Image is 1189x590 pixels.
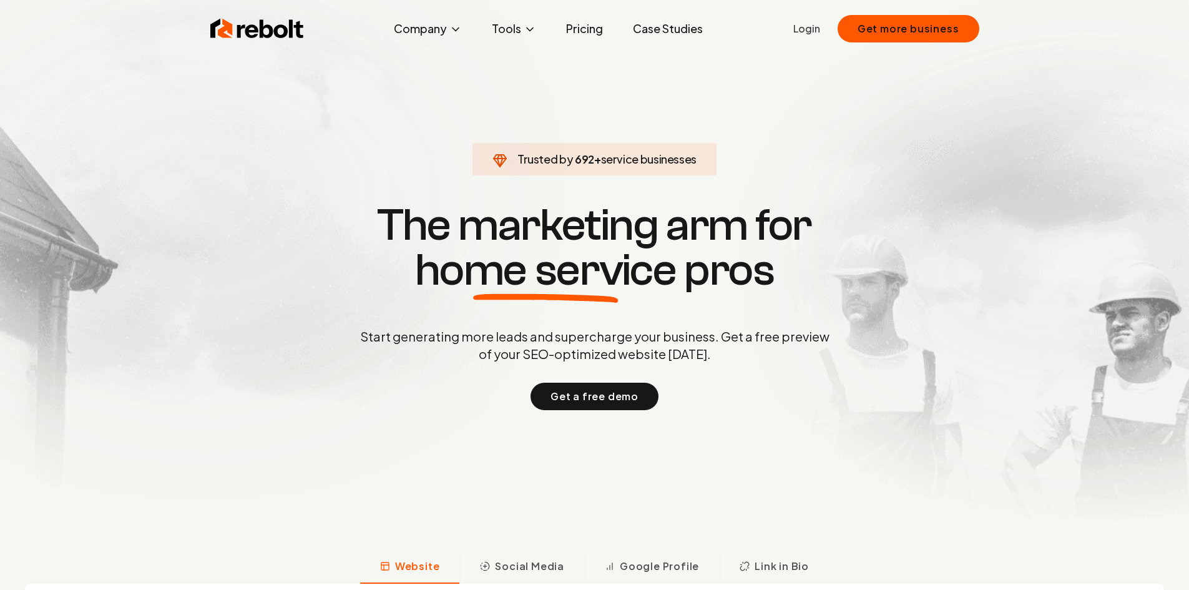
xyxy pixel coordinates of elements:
button: Tools [482,16,546,41]
button: Get a free demo [531,383,658,410]
img: Rebolt Logo [210,16,304,41]
button: Get more business [838,15,979,42]
span: Social Media [495,559,564,574]
a: Pricing [556,16,613,41]
span: service businesses [601,152,697,166]
span: Link in Bio [755,559,809,574]
span: + [594,152,601,166]
span: Google Profile [620,559,699,574]
a: Case Studies [623,16,713,41]
span: Website [395,559,440,574]
p: Start generating more leads and supercharge your business. Get a free preview of your SEO-optimiz... [358,328,832,363]
span: home service [415,248,677,293]
button: Link in Bio [719,551,829,584]
span: Trusted by [517,152,573,166]
button: Social Media [459,551,584,584]
button: Google Profile [584,551,719,584]
button: Company [384,16,472,41]
a: Login [793,21,820,36]
h1: The marketing arm for pros [295,203,894,293]
span: 692 [575,150,594,168]
button: Website [360,551,460,584]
